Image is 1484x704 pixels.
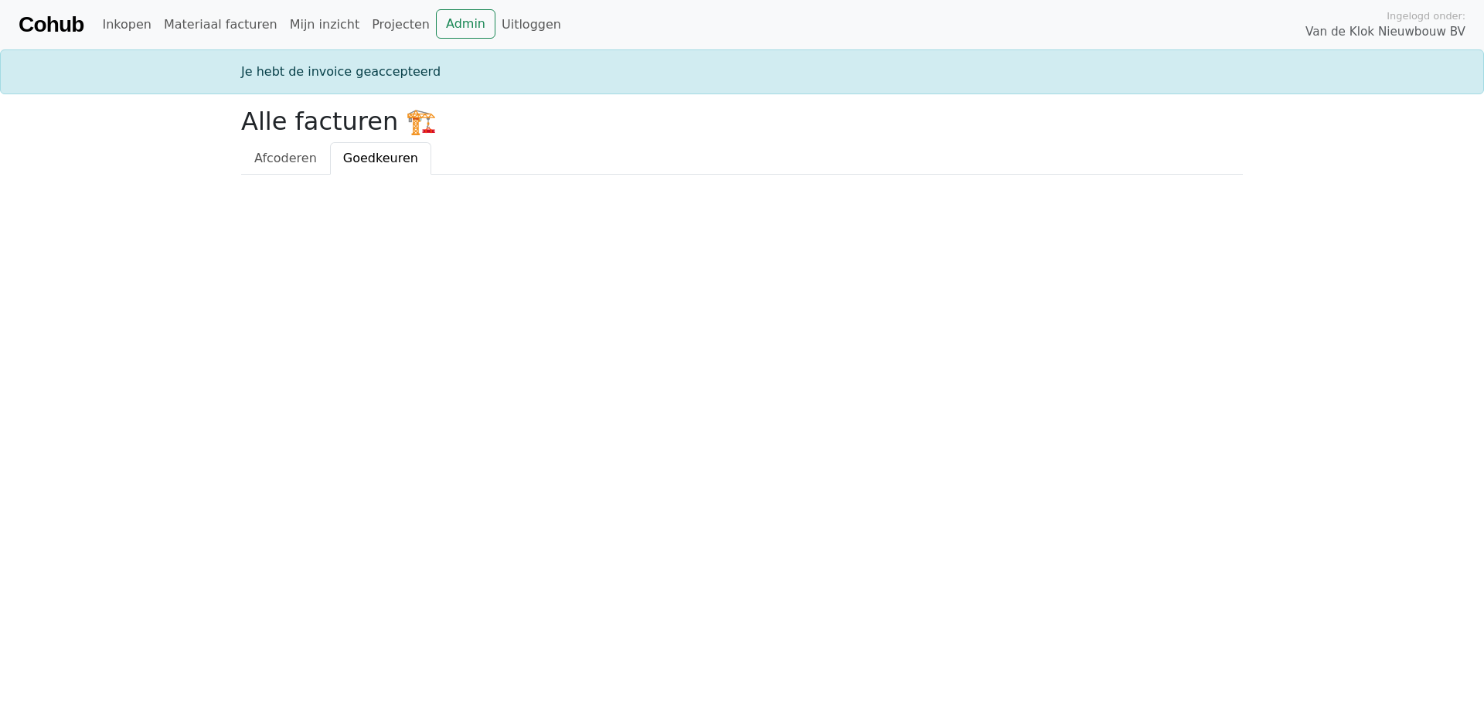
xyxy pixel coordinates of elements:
[495,9,567,40] a: Uitloggen
[96,9,157,40] a: Inkopen
[158,9,284,40] a: Materiaal facturen
[241,142,330,175] a: Afcoderen
[436,9,495,39] a: Admin
[241,107,1243,136] h2: Alle facturen 🏗️
[330,142,431,175] a: Goedkeuren
[343,151,418,165] span: Goedkeuren
[232,63,1252,81] div: Je hebt de invoice geaccepteerd
[366,9,436,40] a: Projecten
[1387,9,1465,23] span: Ingelogd onder:
[1305,23,1465,41] span: Van de Klok Nieuwbouw BV
[254,151,317,165] span: Afcoderen
[284,9,366,40] a: Mijn inzicht
[19,6,83,43] a: Cohub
